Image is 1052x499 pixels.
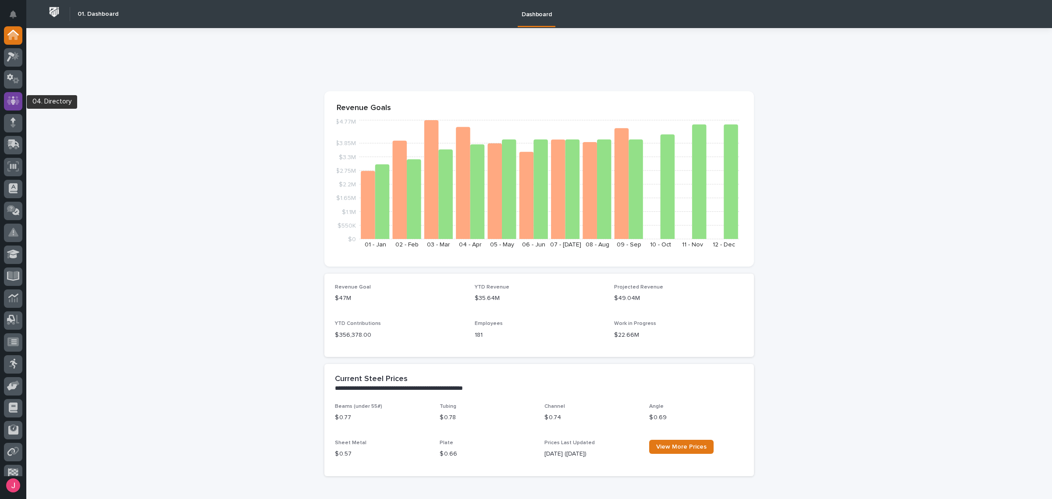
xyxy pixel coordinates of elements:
text: 07 - [DATE] [550,242,581,248]
tspan: $3.3M [339,154,356,160]
span: Prices Last Updated [544,440,595,446]
p: $ 0.77 [335,413,429,422]
span: Tubing [440,404,456,409]
p: $49.04M [614,294,743,303]
span: Angle [649,404,664,409]
p: $35.64M [475,294,604,303]
tspan: $2.2M [339,182,356,188]
text: 01 - Jan [365,242,386,248]
span: Plate [440,440,453,446]
tspan: $1.65M [336,196,356,202]
span: YTD Revenue [475,285,509,290]
div: Notifications [11,11,22,25]
text: 12 - Dec [713,242,735,248]
p: $ 0.66 [440,449,534,459]
span: Beams (under 55#) [335,404,382,409]
text: 02 - Feb [395,242,419,248]
img: Workspace Logo [46,4,62,20]
tspan: $3.85M [335,141,356,147]
button: Notifications [4,5,22,24]
p: $47M [335,294,464,303]
span: Channel [544,404,565,409]
h2: Current Steel Prices [335,374,408,384]
span: Work in Progress [614,321,656,326]
span: Employees [475,321,503,326]
span: Projected Revenue [614,285,663,290]
tspan: $550K [338,223,356,229]
text: 06 - Jun [522,242,545,248]
text: 03 - Mar [427,242,450,248]
span: View More Prices [656,444,707,450]
p: $22.66M [614,331,743,340]
button: users-avatar [4,476,22,495]
tspan: $1.1M [342,209,356,215]
text: 09 - Sep [617,242,641,248]
text: 08 - Aug [586,242,609,248]
p: [DATE] ([DATE]) [544,449,639,459]
text: 04 - Apr [459,242,482,248]
tspan: $4.77M [335,119,356,125]
span: Revenue Goal [335,285,371,290]
p: Revenue Goals [337,103,742,113]
p: 181 [475,331,604,340]
text: 11 - Nov [682,242,703,248]
h2: 01. Dashboard [78,11,118,18]
text: 05 - May [490,242,514,248]
p: $ 0.69 [649,413,743,422]
span: Sheet Metal [335,440,366,446]
p: $ 0.78 [440,413,534,422]
p: $ 356,378.00 [335,331,464,340]
a: View More Prices [649,440,714,454]
p: $ 0.57 [335,449,429,459]
p: $ 0.74 [544,413,639,422]
span: YTD Contributions [335,321,381,326]
tspan: $2.75M [336,168,356,174]
text: 10 - Oct [650,242,671,248]
tspan: $0 [348,236,356,242]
